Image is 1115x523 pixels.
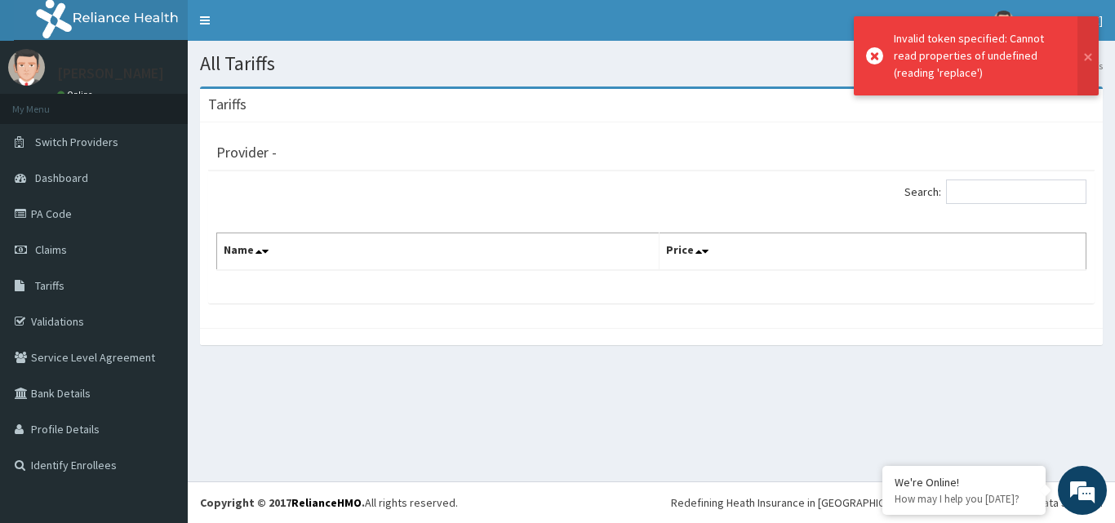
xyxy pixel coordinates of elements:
span: Tariffs [35,278,64,293]
h3: Provider - [216,145,277,160]
div: We're Online! [895,475,1033,490]
strong: Copyright © 2017 . [200,495,365,510]
span: Claims [35,242,67,257]
a: Online [57,89,96,100]
th: Price [660,233,1086,271]
div: Redefining Heath Insurance in [GEOGRAPHIC_DATA] using Telemedicine and Data Science! [671,494,1103,511]
span: Dashboard [35,171,88,185]
label: Search: [904,180,1086,204]
div: Invalid token specified: Cannot read properties of undefined (reading 'replace') [894,30,1062,82]
h3: Tariffs [208,97,247,112]
footer: All rights reserved. [188,481,1115,523]
a: RelianceHMO [291,495,362,510]
img: User Image [993,11,1014,31]
h1: All Tariffs [200,53,1103,74]
span: Switch Providers [35,135,118,149]
img: User Image [8,49,45,86]
p: [PERSON_NAME] [57,66,164,81]
th: Name [217,233,660,271]
input: Search: [946,180,1086,204]
p: How may I help you today? [895,492,1033,506]
span: [PERSON_NAME] [1024,13,1103,28]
